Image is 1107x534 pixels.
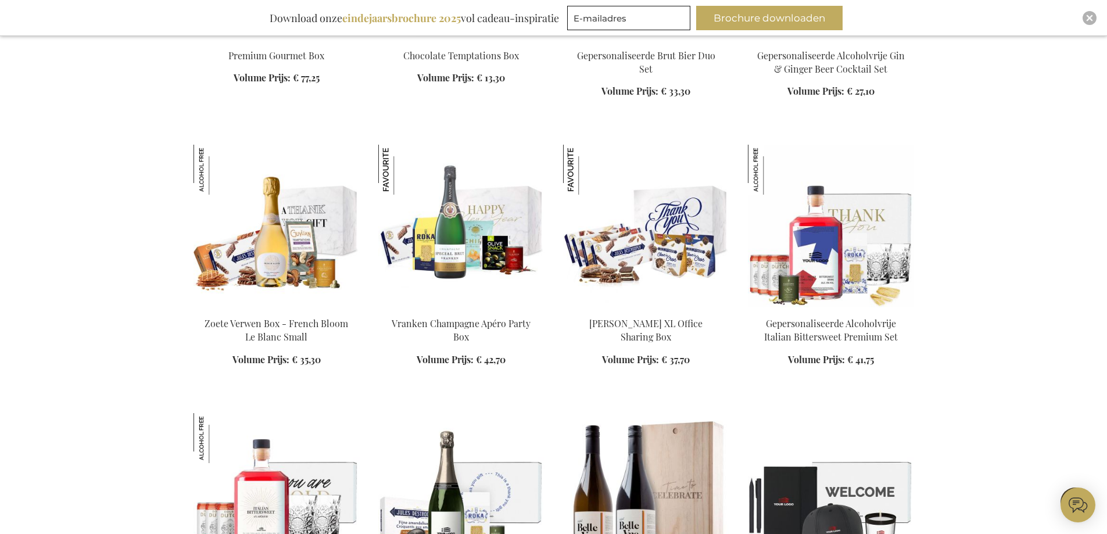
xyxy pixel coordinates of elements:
img: Gepersonaliseerd Alcoholvrije Italian Bittersweet Cadeauset [194,413,243,463]
a: Volume Prijs: € 77,25 [234,71,320,85]
span: Volume Prijs: [602,353,659,365]
a: Chocolate Temptations Box [378,35,544,46]
span: € 37,70 [661,353,690,365]
a: Sweet Treats Box - French Bloom Le Blanc Small Zoete Verwen Box - French Bloom Le Blanc Small [194,303,360,314]
a: Chocolate Temptations Box [403,49,519,62]
span: € 35,30 [292,353,321,365]
img: Close [1086,15,1093,21]
img: Personalised Non-Alcoholic Italian Bittersweet Premium Set [748,145,914,307]
img: Sweet Treats Box - French Bloom Le Blanc Small [194,145,360,307]
img: Jules Destrooper XL Office Sharing Box [563,145,729,307]
span: Volume Prijs: [417,353,474,365]
b: eindejaarsbrochure 2025 [342,11,461,25]
div: Close [1083,11,1097,25]
a: Gepersonaliseerde Alcoholvrije Italian Bittersweet Premium Set [764,317,898,343]
a: Volume Prijs: € 27,10 [787,85,875,98]
a: Jules Destrooper XL Office Sharing Box Jules Destrooper XL Office Sharing Box [563,303,729,314]
a: Personalised Non-alcoholc Gin & Ginger Beer Set [748,35,914,46]
a: Volume Prijs: € 13,30 [417,71,505,85]
a: Volume Prijs: € 35,30 [232,353,321,367]
a: Personalised Non-Alcoholic Italian Bittersweet Premium Set Gepersonaliseerde Alcoholvrije Italian... [748,303,914,314]
a: Volume Prijs: € 37,70 [602,353,690,367]
span: Volume Prijs: [234,71,291,84]
span: Volume Prijs: [787,85,844,97]
a: [PERSON_NAME] XL Office Sharing Box [589,317,703,343]
a: Gepersonaliseerde Alcoholvrije Gin & Ginger Beer Cocktail Set [757,49,905,75]
div: Download onze vol cadeau-inspiratie [264,6,564,30]
span: € 41,75 [847,353,874,365]
input: E-mailadres [567,6,690,30]
iframe: belco-activator-frame [1061,488,1095,522]
img: Jules Destrooper XL Office Sharing Box [563,145,613,195]
img: Gepersonaliseerde Alcoholvrije Italian Bittersweet Premium Set [748,145,798,195]
a: Zoete Verwen Box - French Bloom Le Blanc Small [205,317,348,343]
span: € 42,70 [476,353,506,365]
a: Personalised Champagne Beer [563,35,729,46]
a: Vranken Champagne Apéro Party Box [392,317,531,343]
span: Volume Prijs: [417,71,474,84]
form: marketing offers and promotions [567,6,694,34]
button: Brochure downloaden [696,6,843,30]
a: Volume Prijs: € 41,75 [788,353,874,367]
a: Volume Prijs: € 42,70 [417,353,506,367]
a: Premium Gourmet Box [228,49,324,62]
img: Vranken Champagne Apéro Party Box [378,145,544,307]
img: Zoete Verwen Box - French Bloom Le Blanc Small [194,145,243,195]
span: € 27,10 [847,85,875,97]
span: Volume Prijs: [788,353,845,365]
a: Premium Gourmet Box [194,35,360,46]
span: € 13,30 [477,71,505,84]
img: Vranken Champagne Apéro Party Box [378,145,428,195]
span: € 77,25 [293,71,320,84]
span: Volume Prijs: [232,353,289,365]
a: Vranken Champagne Apéro Party Box Vranken Champagne Apéro Party Box [378,303,544,314]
